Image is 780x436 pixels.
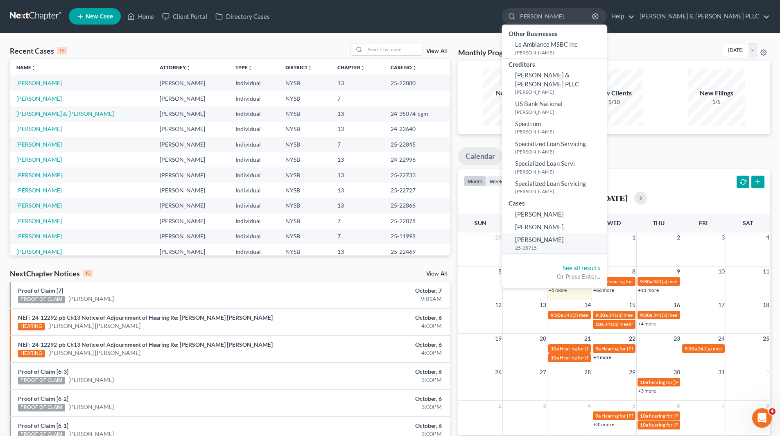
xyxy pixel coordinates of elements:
a: Specialized Loan Servicing[PERSON_NAME] [502,138,607,158]
small: [PERSON_NAME] [515,188,605,195]
td: 13 [331,106,384,121]
td: 7 [331,91,384,106]
div: October, 6 [306,368,442,376]
a: [PERSON_NAME] [16,248,62,255]
span: New Case [86,14,113,20]
td: NYSB [279,137,331,152]
span: 10a [551,346,559,352]
span: 9 [676,267,681,276]
div: Creditors [502,59,607,69]
a: Home [123,9,158,24]
span: 20 [539,334,547,343]
span: [PERSON_NAME] [515,223,564,230]
td: NYSB [279,183,331,198]
div: 15 [57,47,67,54]
span: 341(a) meeting for [PERSON_NAME] & [PERSON_NAME] [653,278,775,285]
a: Proof of Claim [6-2] [18,395,68,402]
td: Individual [229,167,279,183]
div: October, 6 [306,395,442,403]
span: 341(a) meeting for [PERSON_NAME] [564,312,643,318]
small: 25-35715 [515,244,605,251]
td: Individual [229,213,279,228]
a: [PERSON_NAME] & [PERSON_NAME] [16,110,114,117]
span: hearing for [PERSON_NAME] [649,422,712,428]
a: [PERSON_NAME] [16,172,62,178]
a: [PERSON_NAME] [16,125,62,132]
td: NYSB [279,229,331,244]
a: +4 more [593,354,611,360]
span: 5 [497,267,502,276]
div: Recent Cases [10,46,67,56]
span: 9a [595,346,601,352]
span: 9:30a [685,346,697,352]
td: Individual [229,122,279,137]
input: Search by name... [365,43,423,55]
td: 25-22866 [384,198,450,213]
div: 3:00PM [306,376,442,384]
td: [PERSON_NAME] [153,91,229,106]
td: Individual [229,198,279,213]
td: [PERSON_NAME] [153,122,229,137]
span: 14 [583,300,592,310]
a: See all results [563,264,600,271]
span: Specialized Loan Servicing [515,140,586,147]
span: 7 [721,401,726,411]
span: Thu [653,219,665,226]
i: unfold_more [186,66,191,70]
td: Individual [229,229,279,244]
a: Proof of Claim [6-3] [18,368,68,375]
td: Individual [229,244,279,259]
span: 27 [539,367,547,377]
td: Individual [229,106,279,121]
span: 18 [762,300,770,310]
a: View All [426,271,447,277]
a: [PERSON_NAME] [16,79,62,86]
td: Individual [229,183,279,198]
span: Sat [743,219,753,226]
span: Specialized Loan Servicing [515,180,586,187]
small: [PERSON_NAME] [515,108,605,115]
div: New Leads [483,88,540,98]
a: [PERSON_NAME] [PERSON_NAME] [48,322,140,330]
a: [PERSON_NAME] [502,221,607,233]
span: 8 [631,267,636,276]
span: 9:30a [595,312,608,318]
td: [PERSON_NAME] [153,229,229,244]
div: October, 6 [306,422,442,430]
div: HEARING [18,350,45,357]
span: 10a [640,413,648,419]
span: 4 [769,408,775,415]
a: Proof of Claim [6-1] [18,422,68,429]
span: 22 [628,334,636,343]
a: [PERSON_NAME] & [PERSON_NAME] PLLC [635,9,770,24]
h3: Monthly Progress [458,47,516,57]
span: 4 [587,401,592,411]
a: +4 more [638,321,656,327]
span: 30 [673,367,681,377]
a: Case Nounfold_more [391,64,417,70]
i: unfold_more [360,66,365,70]
span: [PERSON_NAME] [515,236,564,243]
td: Individual [229,75,279,90]
span: 15 [628,300,636,310]
td: 25-22845 [384,137,450,152]
td: [PERSON_NAME] [153,213,229,228]
span: 21 [583,334,592,343]
a: +35 more [593,421,614,427]
td: 25-22880 [384,75,450,90]
a: Nameunfold_more [16,64,36,70]
span: 10 [717,267,726,276]
span: 3 [542,401,547,411]
a: [PERSON_NAME] [16,202,62,209]
td: [PERSON_NAME] [153,183,229,198]
div: 4:00PM [306,349,442,357]
span: 10a [640,422,648,428]
span: Wed [607,219,621,226]
td: 24-35074-cgm [384,106,450,121]
button: week [486,176,506,187]
td: 7 [331,213,384,228]
span: Hearing for [PERSON_NAME] [601,413,665,419]
td: 13 [331,75,384,90]
a: +66 more [593,287,614,293]
td: 25-11998 [384,229,450,244]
